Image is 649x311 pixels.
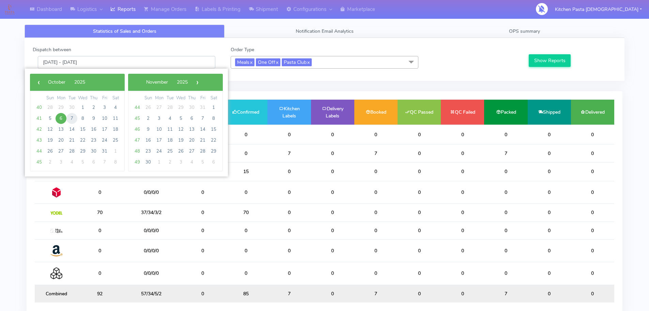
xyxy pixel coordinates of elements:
span: 5 [77,157,88,168]
td: 57/34/5/2 [121,285,181,302]
span: 29 [56,102,66,113]
td: 0 [441,125,484,144]
td: 0/0/0/0 [121,222,181,239]
span: 43 [34,135,45,146]
span: 42 [34,124,45,135]
td: 7 [267,285,311,302]
span: November [146,79,168,85]
td: 85 [224,285,267,302]
th: weekday [208,95,219,102]
td: 0 [181,181,224,203]
td: 0 [484,204,527,222]
span: 3 [154,113,165,124]
span: 5 [175,113,186,124]
span: 14 [197,124,208,135]
td: 0 [311,262,354,285]
button: 2025 [172,77,192,87]
span: 31 [99,146,110,157]
span: 30 [66,102,77,113]
td: 0 [528,162,571,181]
img: Amazon [50,245,62,257]
th: weekday [143,95,154,102]
img: Collection [50,267,62,279]
td: 0 [354,222,398,239]
td: 0 [528,144,571,162]
span: 21 [66,135,77,146]
span: 20 [56,135,66,146]
span: 28 [197,146,208,157]
td: 0/0/0/0 [121,262,181,285]
td: 0 [78,181,121,203]
span: 2025 [74,79,85,85]
span: 6 [208,157,219,168]
span: 16 [143,135,154,146]
span: 45 [34,157,45,168]
span: 44 [34,146,45,157]
td: 0 [224,144,267,162]
span: 31 [197,102,208,113]
span: 8 [77,113,88,124]
td: 0 [311,204,354,222]
span: 4 [165,113,175,124]
td: 0 [571,144,614,162]
th: weekday [45,95,56,102]
th: weekday [77,95,88,102]
button: ‹ [33,77,44,87]
td: 0 [398,162,441,181]
span: 3 [175,157,186,168]
td: Combined [35,285,78,302]
span: 40 [34,102,45,113]
td: QC Failed [441,100,484,125]
td: Confirmed [224,100,267,125]
td: 0 [398,222,441,239]
span: 45 [132,113,143,124]
td: 0 [311,239,354,262]
span: 47 [132,135,143,146]
span: 23 [88,135,99,146]
a: x [275,58,278,66]
td: 0 [398,239,441,262]
span: 1 [208,102,219,113]
td: 0 [571,204,614,222]
span: 8 [110,157,121,168]
span: 30 [88,146,99,157]
span: 4 [66,157,77,168]
span: 22 [77,135,88,146]
span: 6 [88,157,99,168]
span: 5 [197,157,208,168]
span: 29 [77,146,88,157]
span: 27 [154,102,165,113]
td: Delivery Labels [311,100,354,125]
span: 10 [154,124,165,135]
td: 0 [354,204,398,222]
td: 0 [441,222,484,239]
td: 0 [354,125,398,144]
td: 0 [484,222,527,239]
td: 7 [484,285,527,302]
span: 22 [208,135,219,146]
span: 29 [208,146,219,157]
span: 12 [45,124,56,135]
span: 49 [132,157,143,168]
button: Show Reports [529,54,571,67]
td: 0 [354,262,398,285]
td: 0 [267,222,311,239]
button: 2025 [70,77,90,87]
span: 10 [99,113,110,124]
td: 70 [224,204,267,222]
img: Yodel [50,211,62,215]
td: Delivered [571,100,614,125]
th: weekday [165,95,175,102]
span: Pasta Club [282,58,312,66]
span: 30 [143,157,154,168]
td: 0 [484,262,527,285]
span: 25 [165,146,175,157]
td: 0 [398,204,441,222]
span: 19 [175,135,186,146]
td: 92 [78,285,121,302]
td: 0 [311,125,354,144]
span: 24 [154,146,165,157]
td: 0 [528,285,571,302]
button: November [142,77,172,87]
